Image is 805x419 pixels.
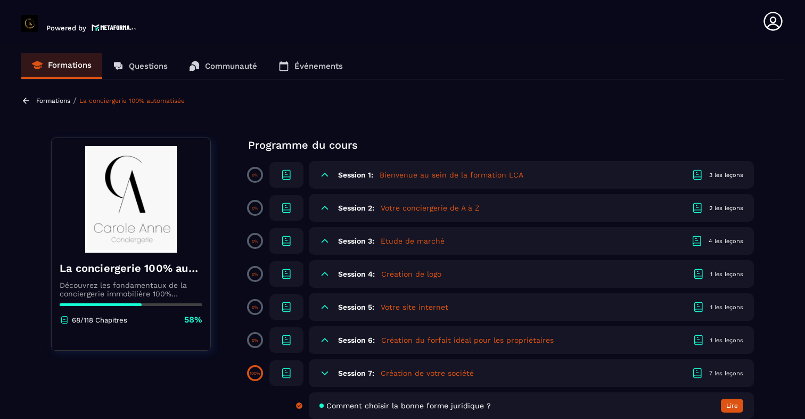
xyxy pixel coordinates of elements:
div: 2 les leçons [709,204,743,212]
h4: La conciergerie 100% automatisée [60,261,202,276]
p: 0% [252,338,258,343]
p: Programme du cours [248,138,754,152]
p: Événements [294,61,343,71]
button: Lire [721,399,743,413]
a: Événements [268,53,354,79]
div: 3 les leçons [709,171,743,179]
p: Communauté [205,61,257,71]
p: 58% [184,314,202,326]
p: 0% [252,272,258,277]
h6: Session 1: [338,171,373,179]
h6: Session 6: [338,336,375,344]
img: banner [60,146,202,253]
p: 0% [252,239,258,244]
h5: Etude de marché [381,236,445,246]
img: logo-branding [21,15,38,32]
h5: Création de votre société [381,368,474,378]
h6: Session 5: [338,303,374,311]
img: logo [92,23,136,32]
div: 1 les leçons [710,336,743,344]
h5: Bienvenue au sein de la formation LCA [380,170,523,180]
div: 7 les leçons [709,369,743,377]
p: 100% [250,371,260,376]
div: 1 les leçons [710,270,743,278]
span: Comment choisir la bonne forme juridique ? [326,401,491,410]
h6: Session 3: [338,237,374,245]
h5: Création du forfait idéal pour les propriétaires [381,335,554,345]
p: Découvrez les fondamentaux de la conciergerie immobilière 100% automatisée. Cette formation est c... [60,281,202,298]
p: 68/118 Chapitres [72,316,127,324]
p: 0% [252,173,258,178]
h5: Votre conciergerie de A à Z [381,203,480,213]
p: Powered by [46,24,86,32]
a: Communauté [178,53,268,79]
p: 0% [252,305,258,310]
div: 4 les leçons [709,237,743,245]
a: Questions [102,53,178,79]
a: Formations [21,53,102,79]
p: Formations [48,60,92,70]
h6: Session 4: [338,270,375,278]
span: / [73,95,77,106]
h5: Votre site internet [381,302,448,312]
p: 0% [252,206,258,211]
p: Questions [129,61,168,71]
h6: Session 2: [338,204,374,212]
h5: Création de logo [381,269,441,279]
a: La conciergerie 100% automatisée [79,97,185,104]
a: Formations [36,97,70,104]
div: 1 les leçons [710,303,743,311]
h6: Session 7: [338,369,374,377]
